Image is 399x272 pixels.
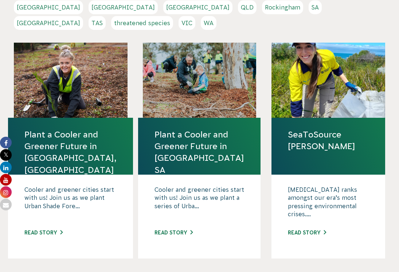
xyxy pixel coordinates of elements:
[288,230,326,236] a: Read story
[288,186,369,222] p: [MEDICAL_DATA] ranks amongst our era’s most pressing environmental crises....
[89,0,158,14] a: [GEOGRAPHIC_DATA]
[154,129,244,176] a: Plant a Cooler and Greener Future in [GEOGRAPHIC_DATA] SA
[288,129,369,152] a: SeaToSource [PERSON_NAME]
[238,0,257,14] a: QLD
[24,186,117,222] p: Cooler and greener cities start with us! Join us as we plant Urban Shade Fore...
[111,16,173,30] a: threatened species
[179,16,195,30] a: VIC
[309,0,322,14] a: SA
[89,16,106,30] a: TAS
[154,186,244,222] p: Cooler and greener cities start with us! Join us as we plant a series of Urba...
[262,0,303,14] a: Rockingham
[163,0,232,14] a: [GEOGRAPHIC_DATA]
[201,16,216,30] a: WA
[24,129,117,176] a: Plant a Cooler and Greener Future in [GEOGRAPHIC_DATA], [GEOGRAPHIC_DATA]
[14,0,83,14] a: [GEOGRAPHIC_DATA]
[14,16,83,30] a: [GEOGRAPHIC_DATA]
[24,230,63,236] a: Read story
[154,230,193,236] a: Read story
